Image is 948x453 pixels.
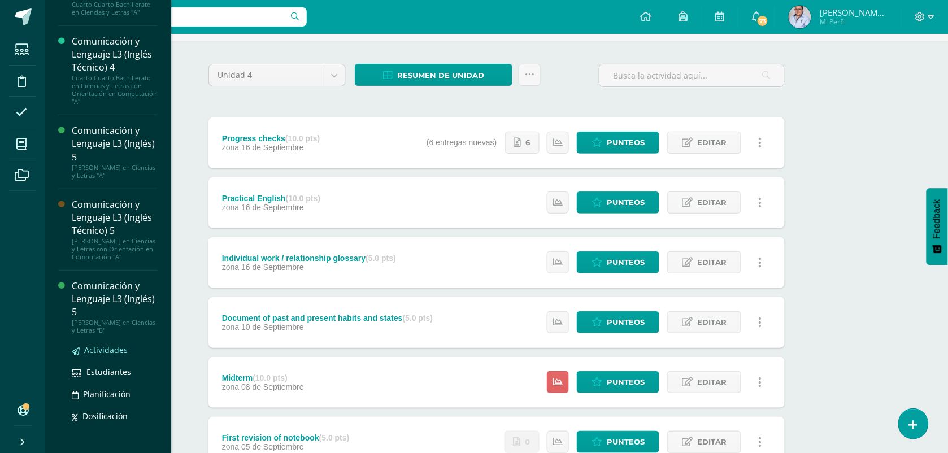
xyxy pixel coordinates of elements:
a: Unidad 4 [209,64,345,86]
span: 10 de Septiembre [241,323,304,332]
span: Editar [697,132,727,153]
span: Resumen de unidad [397,65,484,86]
span: 0 [525,432,530,452]
a: No se han realizado entregas [505,431,540,453]
span: zona [222,442,239,451]
strong: (5.0 pts) [403,313,433,323]
span: Punteos [607,312,645,333]
a: Punteos [577,191,659,214]
input: Busca la actividad aquí... [599,64,784,86]
span: 73 [756,15,769,27]
a: Resumen de unidad [355,64,512,86]
span: 16 de Septiembre [241,203,304,212]
span: Unidad 4 [218,64,315,86]
input: Busca un usuario... [53,7,307,27]
a: Comunicación y Lenguaje L3 (Inglés Técnico) 4Cuarto Cuarto Bachillerato en Ciencias y Letras con ... [72,35,158,106]
span: Editar [697,432,727,452]
div: [PERSON_NAME] en Ciencias y Letras con Orientación en Computación "A" [72,237,158,261]
button: Feedback - Mostrar encuesta [927,188,948,265]
span: Punteos [607,132,645,153]
div: Cuarto Cuarto Bachillerato en Ciencias y Letras con Orientación en Computación "A" [72,74,158,106]
span: Editar [697,312,727,333]
span: [PERSON_NAME] de los [PERSON_NAME] [820,7,888,18]
div: Comunicación y Lenguaje L3 (Inglés Técnico) 5 [72,198,158,237]
span: zona [222,143,239,152]
div: Comunicación y Lenguaje L3 (Inglés Técnico) 4 [72,35,158,74]
strong: (5.0 pts) [319,433,350,442]
a: Punteos [577,132,659,154]
span: zona [222,263,239,272]
a: Comunicación y Lenguaje L3 (Inglés) 5[PERSON_NAME] en Ciencias y Letras "B" [72,280,158,334]
span: Editar [697,372,727,393]
a: Comunicación y Lenguaje L3 (Inglés) 5[PERSON_NAME] en Ciencias y Letras "A" [72,124,158,179]
span: Dosificación [82,411,128,421]
strong: (5.0 pts) [366,254,396,263]
span: Punteos [607,372,645,393]
div: Cuarto Cuarto Bachillerato en Ciencias y Letras "A" [72,1,158,16]
a: Punteos [577,251,659,273]
div: [PERSON_NAME] en Ciencias y Letras "B" [72,319,158,334]
div: First revision of notebook [222,433,350,442]
span: Mi Perfil [820,17,888,27]
span: 6 [526,132,530,153]
strong: (10.0 pts) [285,134,320,143]
a: Estudiantes [72,365,158,378]
a: Punteos [577,431,659,453]
a: Punteos [577,371,659,393]
div: Document of past and present habits and states [222,313,433,323]
span: Actividades [84,345,128,355]
a: Punteos [577,311,659,333]
div: Practical English [222,194,320,203]
span: zona [222,323,239,332]
a: Dosificación [72,410,158,422]
img: 2172985a76704d511378705c460d31b9.png [789,6,811,28]
span: Punteos [607,432,645,452]
div: Progress checks [222,134,320,143]
span: 16 de Septiembre [241,143,304,152]
div: Midterm [222,373,304,382]
a: Comunicación y Lenguaje L3 (Inglés Técnico) 5[PERSON_NAME] en Ciencias y Letras con Orientación e... [72,198,158,261]
span: Punteos [607,252,645,273]
span: Punteos [607,192,645,213]
a: 6 [505,132,540,154]
span: Feedback [932,199,942,239]
span: zona [222,382,239,391]
span: Editar [697,192,727,213]
strong: (10.0 pts) [253,373,287,382]
a: Planificación [72,387,158,400]
span: 08 de Septiembre [241,382,304,391]
div: [PERSON_NAME] en Ciencias y Letras "A" [72,164,158,180]
span: 16 de Septiembre [241,263,304,272]
span: Planificación [83,389,131,399]
div: Comunicación y Lenguaje L3 (Inglés) 5 [72,124,158,163]
span: Editar [697,252,727,273]
div: Individual work / relationship glossary [222,254,396,263]
span: 05 de Septiembre [241,442,304,451]
span: Estudiantes [86,367,131,377]
span: zona [222,203,239,212]
a: Actividades [72,343,158,356]
div: Comunicación y Lenguaje L3 (Inglés) 5 [72,280,158,319]
strong: (10.0 pts) [286,194,320,203]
